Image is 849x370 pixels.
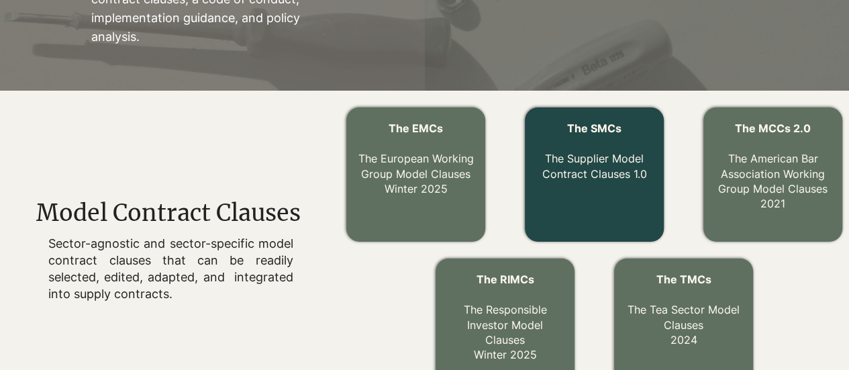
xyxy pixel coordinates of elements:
[656,273,711,286] span: The TMCs
[718,122,828,210] a: The MCCs 2.0 The American Bar Association Working Group Model Clauses2021
[464,273,547,361] a: The RIMCs The Responsible Investor Model ClausesWinter 2025
[34,197,317,303] div: main content
[389,122,443,135] span: The EMCs
[735,122,811,135] span: The MCCs 2.0
[48,235,293,303] p: Sector-agnostic and sector-specific model contract clauses that can be readily selected, edited, ...
[36,199,301,227] span: Model Contract Clauses
[477,273,534,286] span: The RIMCs
[567,122,621,135] span: The SMCs
[536,136,652,181] p: The Supplier Model Contract Clauses 1.0
[628,273,740,346] a: The TMCs The Tea Sector Model Clauses2024
[358,122,474,195] a: The EMCs The European Working Group Model ClausesWinter 2025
